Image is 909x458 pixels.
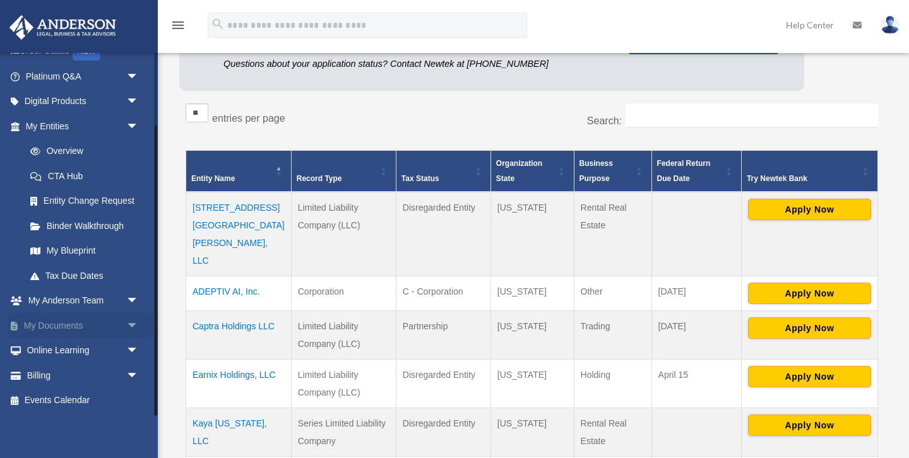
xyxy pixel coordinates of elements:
span: Business Purpose [579,159,613,183]
td: Earnix Holdings, LLC [186,359,292,408]
td: Partnership [396,310,490,359]
th: Business Purpose: Activate to sort [574,150,651,192]
span: Entity Name [191,174,235,183]
td: [US_STATE] [490,310,574,359]
span: arrow_drop_down [126,363,151,389]
td: Rental Real Estate [574,192,651,276]
img: User Pic [881,16,900,34]
th: Tax Status: Activate to sort [396,150,490,192]
th: Record Type: Activate to sort [291,150,396,192]
a: My Documentsarrow_drop_down [9,313,158,338]
td: Limited Liability Company (LLC) [291,359,396,408]
th: Organization State: Activate to sort [490,150,574,192]
td: Holding [574,359,651,408]
span: Organization State [496,159,542,183]
td: ADEPTIV AI, Inc. [186,276,292,310]
td: Other [574,276,651,310]
td: Trading [574,310,651,359]
td: C - Corporation [396,276,490,310]
td: [STREET_ADDRESS][GEOGRAPHIC_DATA][PERSON_NAME], LLC [186,192,292,276]
button: Apply Now [748,366,871,387]
div: Try Newtek Bank [747,171,858,186]
td: Rental Real Estate [574,408,651,456]
span: Federal Return Due Date [657,159,711,183]
label: Search: [587,115,622,126]
a: Binder Walkthrough [18,213,151,238]
td: [US_STATE] [490,276,574,310]
td: [DATE] [651,276,741,310]
td: Limited Liability Company (LLC) [291,310,396,359]
th: Entity Name: Activate to invert sorting [186,150,292,192]
span: arrow_drop_down [126,288,151,314]
td: Kaya [US_STATE], LLC [186,408,292,456]
a: Events Calendar [9,388,158,413]
i: menu [170,18,186,33]
td: Series Limited Liability Company [291,408,396,456]
img: Anderson Advisors Platinum Portal [6,15,120,40]
td: [DATE] [651,310,741,359]
a: Overview [18,139,145,164]
td: [US_STATE] [490,359,574,408]
i: search [211,17,225,31]
span: arrow_drop_down [126,338,151,364]
span: Tax Status [401,174,439,183]
th: Federal Return Due Date: Activate to sort [651,150,741,192]
td: Captra Holdings LLC [186,310,292,359]
a: My Entitiesarrow_drop_down [9,114,151,139]
a: Tax Due Dates [18,263,151,288]
button: Apply Now [748,199,871,220]
td: [US_STATE] [490,408,574,456]
p: Questions about your application status? Contact Newtek at [PHONE_NUMBER] [223,56,609,72]
a: My Anderson Teamarrow_drop_down [9,288,158,314]
button: Apply Now [748,283,871,304]
td: Disregarded Entity [396,408,490,456]
a: CTA Hub [18,163,151,189]
th: Try Newtek Bank : Activate to sort [741,150,877,192]
span: arrow_drop_down [126,89,151,115]
button: Apply Now [748,317,871,339]
button: Apply Now [748,414,871,436]
a: My Blueprint [18,238,151,264]
td: Disregarded Entity [396,359,490,408]
a: Platinum Q&Aarrow_drop_down [9,64,158,89]
span: Record Type [297,174,342,183]
td: April 15 [651,359,741,408]
td: [US_STATE] [490,192,574,276]
td: Corporation [291,276,396,310]
td: Limited Liability Company (LLC) [291,192,396,276]
a: menu [170,22,186,33]
span: arrow_drop_down [126,313,151,339]
td: Disregarded Entity [396,192,490,276]
span: arrow_drop_down [126,114,151,139]
label: entries per page [212,113,285,124]
a: Entity Change Request [18,189,151,214]
a: Online Learningarrow_drop_down [9,338,158,363]
a: Digital Productsarrow_drop_down [9,89,158,114]
a: Billingarrow_drop_down [9,363,158,388]
span: arrow_drop_down [126,64,151,90]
